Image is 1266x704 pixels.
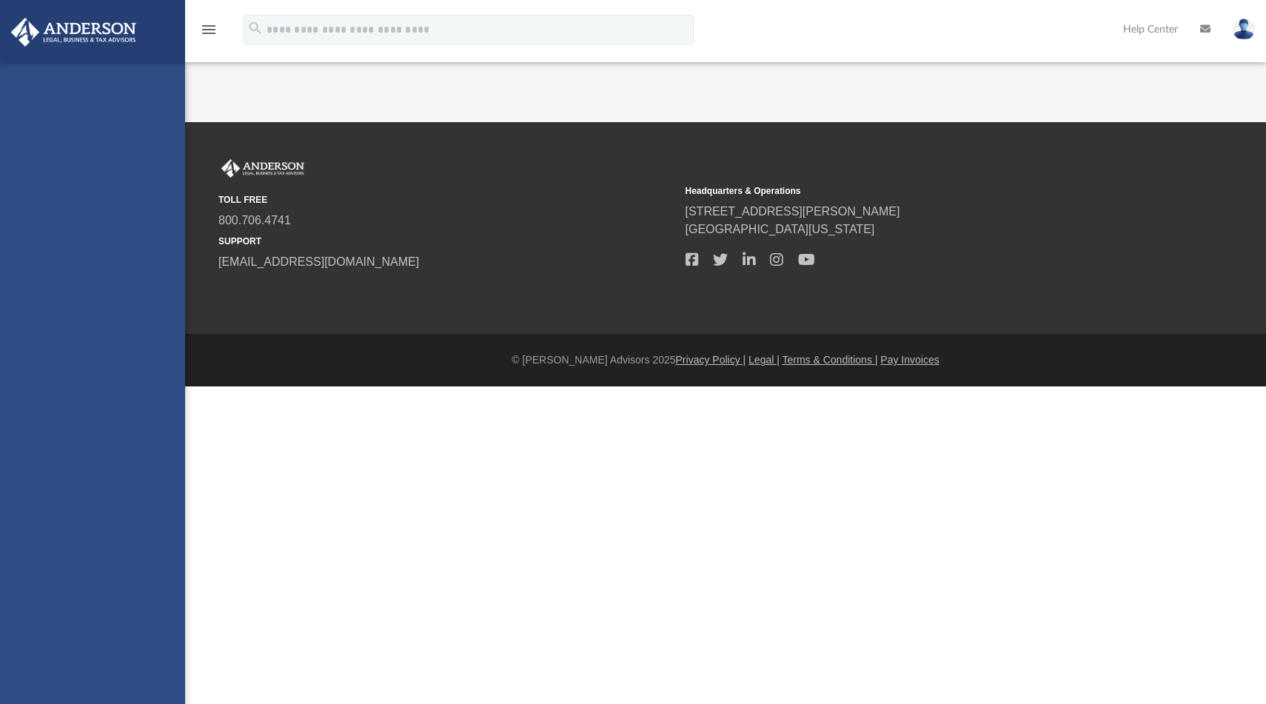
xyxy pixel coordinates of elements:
[748,354,780,366] a: Legal |
[1233,19,1255,40] img: User Pic
[185,352,1266,368] div: © [PERSON_NAME] Advisors 2025
[783,354,878,366] a: Terms & Conditions |
[218,159,307,178] img: Anderson Advisors Platinum Portal
[7,18,141,47] img: Anderson Advisors Platinum Portal
[686,223,875,235] a: [GEOGRAPHIC_DATA][US_STATE]
[200,21,218,38] i: menu
[218,235,675,248] small: SUPPORT
[686,184,1142,198] small: Headquarters & Operations
[218,214,291,227] a: 800.706.4741
[880,354,939,366] a: Pay Invoices
[200,28,218,38] a: menu
[686,205,900,218] a: [STREET_ADDRESS][PERSON_NAME]
[218,255,419,268] a: [EMAIL_ADDRESS][DOMAIN_NAME]
[247,20,264,36] i: search
[676,354,746,366] a: Privacy Policy |
[218,193,675,207] small: TOLL FREE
